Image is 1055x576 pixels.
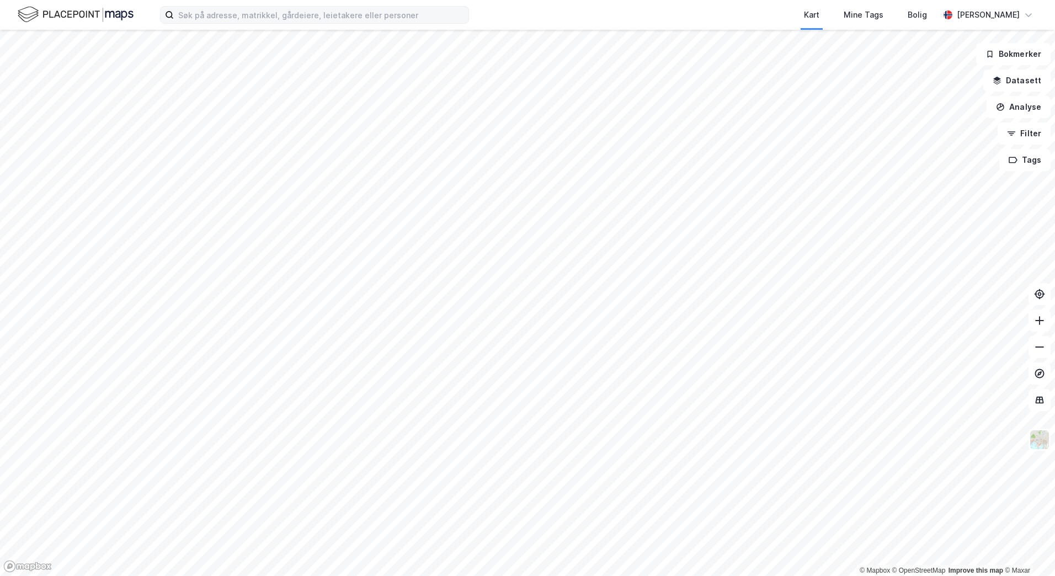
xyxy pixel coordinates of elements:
div: Mine Tags [844,8,883,22]
a: Mapbox homepage [3,560,52,573]
a: OpenStreetMap [892,567,946,574]
input: Søk på adresse, matrikkel, gårdeiere, leietakere eller personer [174,7,468,23]
div: [PERSON_NAME] [957,8,1020,22]
button: Datasett [983,70,1051,92]
a: Improve this map [949,567,1003,574]
img: logo.f888ab2527a4732fd821a326f86c7f29.svg [18,5,134,24]
button: Bokmerker [976,43,1051,65]
iframe: Chat Widget [1000,523,1055,576]
button: Filter [998,122,1051,145]
div: Bolig [908,8,927,22]
button: Tags [999,149,1051,171]
div: Kart [804,8,819,22]
div: Kontrollprogram for chat [1000,523,1055,576]
img: Z [1029,429,1050,450]
button: Analyse [987,96,1051,118]
a: Mapbox [860,567,890,574]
